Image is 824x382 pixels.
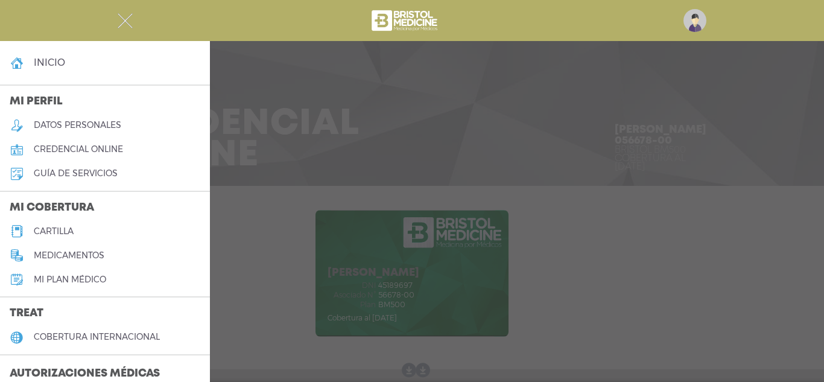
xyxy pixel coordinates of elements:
img: Cober_menu-close-white.svg [118,13,133,28]
h5: medicamentos [34,250,104,261]
h5: cobertura internacional [34,332,160,342]
img: profile-placeholder.svg [683,9,706,32]
h5: guía de servicios [34,168,118,179]
img: bristol-medicine-blanco.png [370,6,442,35]
h5: datos personales [34,120,121,130]
h4: inicio [34,57,65,68]
h5: cartilla [34,226,74,237]
h5: credencial online [34,144,123,154]
h5: Mi plan médico [34,275,106,285]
